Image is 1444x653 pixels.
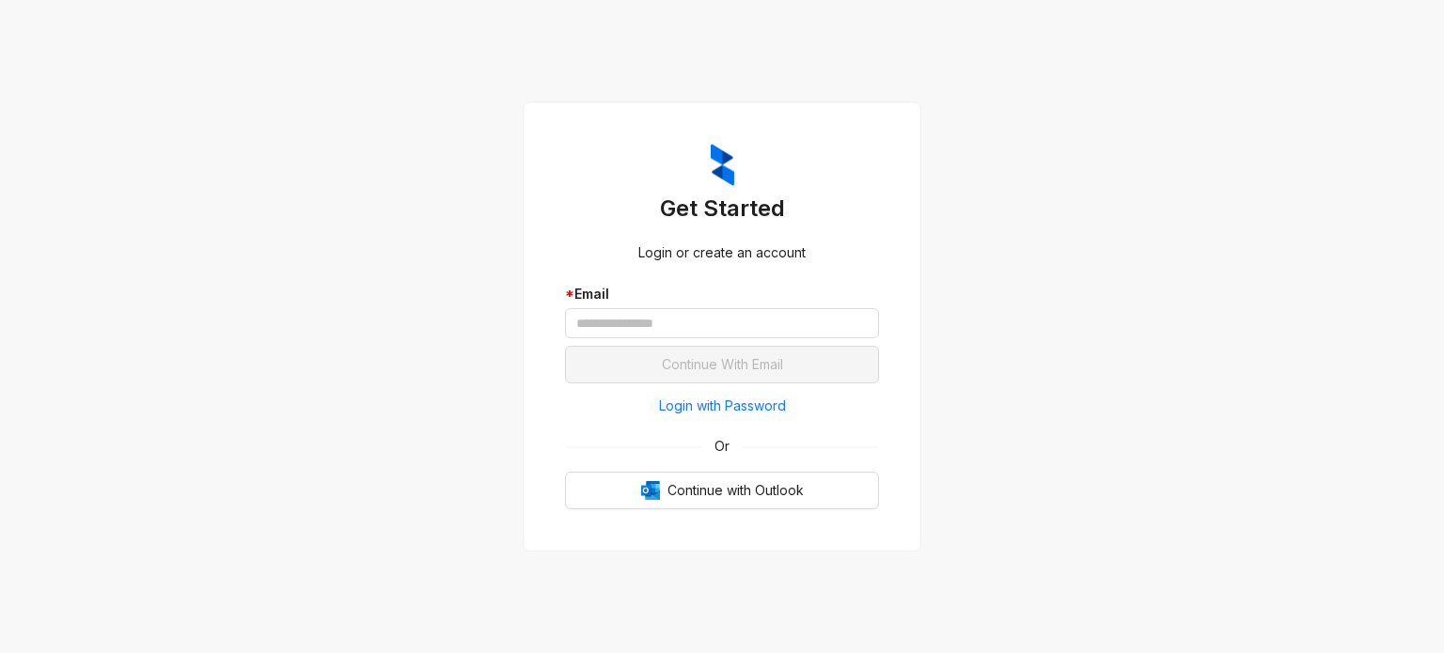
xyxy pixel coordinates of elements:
div: Login or create an account [565,242,879,263]
div: Email [565,284,879,304]
button: Login with Password [565,391,879,421]
span: Or [701,436,743,457]
span: Continue with Outlook [667,480,804,501]
img: ZumaIcon [711,144,734,187]
img: Outlook [641,481,660,500]
button: OutlookContinue with Outlook [565,472,879,509]
button: Continue With Email [565,346,879,383]
h3: Get Started [565,194,879,224]
span: Login with Password [659,396,786,416]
